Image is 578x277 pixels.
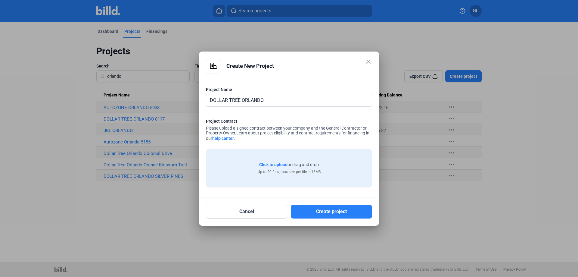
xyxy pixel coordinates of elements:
div: Please upload a signed contract between your company and the General Contractor or Property Owner. [206,118,372,143]
span: Learn about project eligibility and contract requirements for financing in our . [206,131,369,141]
a: help center [212,136,234,141]
span: Click to upload [259,162,287,167]
mat-icon: close [365,58,372,65]
button: Create project [291,205,372,219]
div: Project Name [206,87,372,93]
span: or drag and drop [287,162,319,168]
div: Create New Project [226,59,372,73]
div: Up to 20 files, max size per file is 15MB [258,169,321,175]
button: Cancel [206,205,287,219]
div: Project Contract [206,118,372,126]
